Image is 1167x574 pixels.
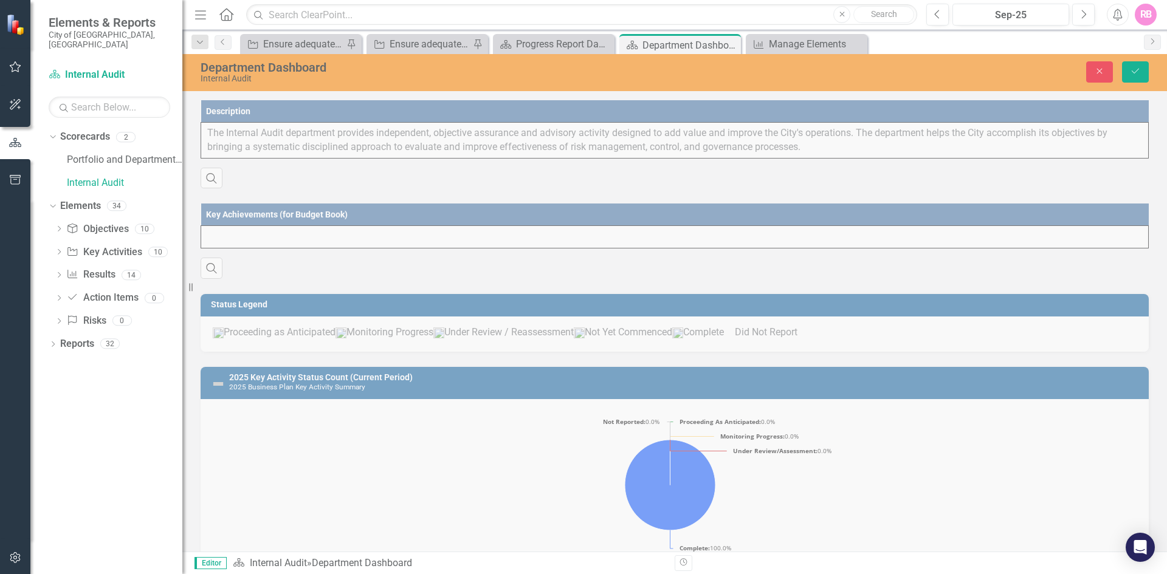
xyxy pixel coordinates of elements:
button: Sep-25 [952,4,1069,26]
div: Department Dashboard [312,557,412,569]
div: Department Dashboard [201,61,732,74]
span: Editor [194,557,227,569]
a: Ensure adequate resources to execute the Risk-based Audit Plan: If resources or skill-set are not... [370,36,470,52]
a: Risks [66,314,106,328]
div: Manage Elements [769,36,864,52]
a: Objectives [66,222,128,236]
div: » [233,556,666,570]
a: Action Items [66,291,138,305]
a: Key Activities [66,245,142,259]
div: 2 [116,132,136,142]
input: Search Below... [49,97,170,118]
a: Internal Audit [49,68,170,82]
div: Open Intercom Messenger [1126,533,1155,562]
a: Elements [60,199,101,213]
div: 0 [112,316,132,326]
div: Internal Audit [201,74,732,83]
a: Ensure adequate resources to execute the Risk-based Audit Plan: Assign engagements based on avail... [243,36,343,52]
a: Portfolio and Department Scorecards [67,153,182,167]
div: Ensure adequate resources to execute the Risk-based Audit Plan: Assign engagements based on avail... [263,36,343,52]
a: Progress Report Dashboard [496,36,611,52]
div: Ensure adequate resources to execute the Risk-based Audit Plan: If resources or skill-set are not... [390,36,470,52]
div: 0 [145,293,164,303]
button: Search [853,6,914,23]
span: Elements & Reports [49,15,170,30]
div: Department Dashboard [642,38,738,53]
button: RB [1135,4,1157,26]
div: 34 [107,201,126,211]
span: Search [871,9,897,19]
div: 10 [148,247,168,257]
a: Manage Elements [749,36,864,52]
a: Scorecards [60,130,110,144]
a: Results [66,268,115,282]
a: Reports [60,337,94,351]
a: Internal Audit [67,176,182,190]
div: Progress Report Dashboard [516,36,611,52]
div: Sep-25 [957,8,1065,22]
div: 10 [135,224,154,234]
div: 14 [122,270,141,280]
div: 32 [100,339,120,349]
img: ClearPoint Strategy [6,13,27,35]
a: Internal Audit [250,557,307,569]
small: City of [GEOGRAPHIC_DATA], [GEOGRAPHIC_DATA] [49,30,170,50]
input: Search ClearPoint... [246,4,917,26]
